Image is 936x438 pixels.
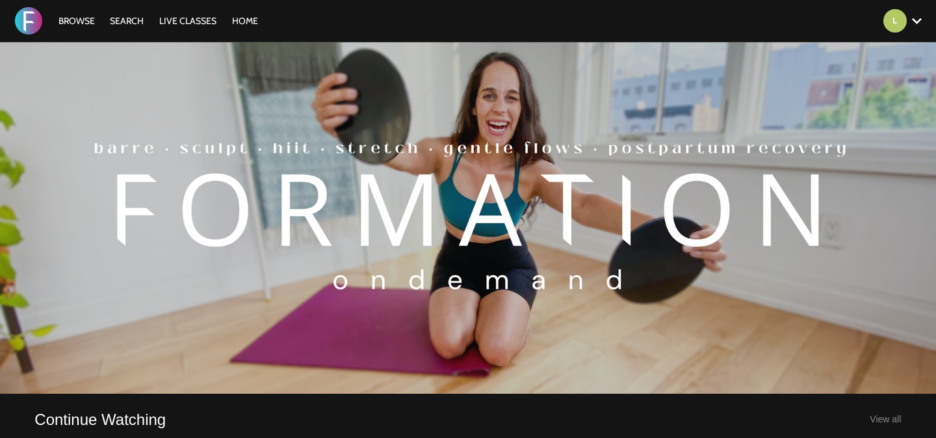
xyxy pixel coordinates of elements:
[52,14,265,27] nav: Primary
[15,7,42,34] img: FORMATION
[153,15,223,27] a: LIVE CLASSES
[226,15,265,27] a: HOME
[103,15,150,27] a: Search
[34,409,166,430] a: Continue Watching
[870,414,901,424] a: View all
[52,15,101,27] a: Browse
